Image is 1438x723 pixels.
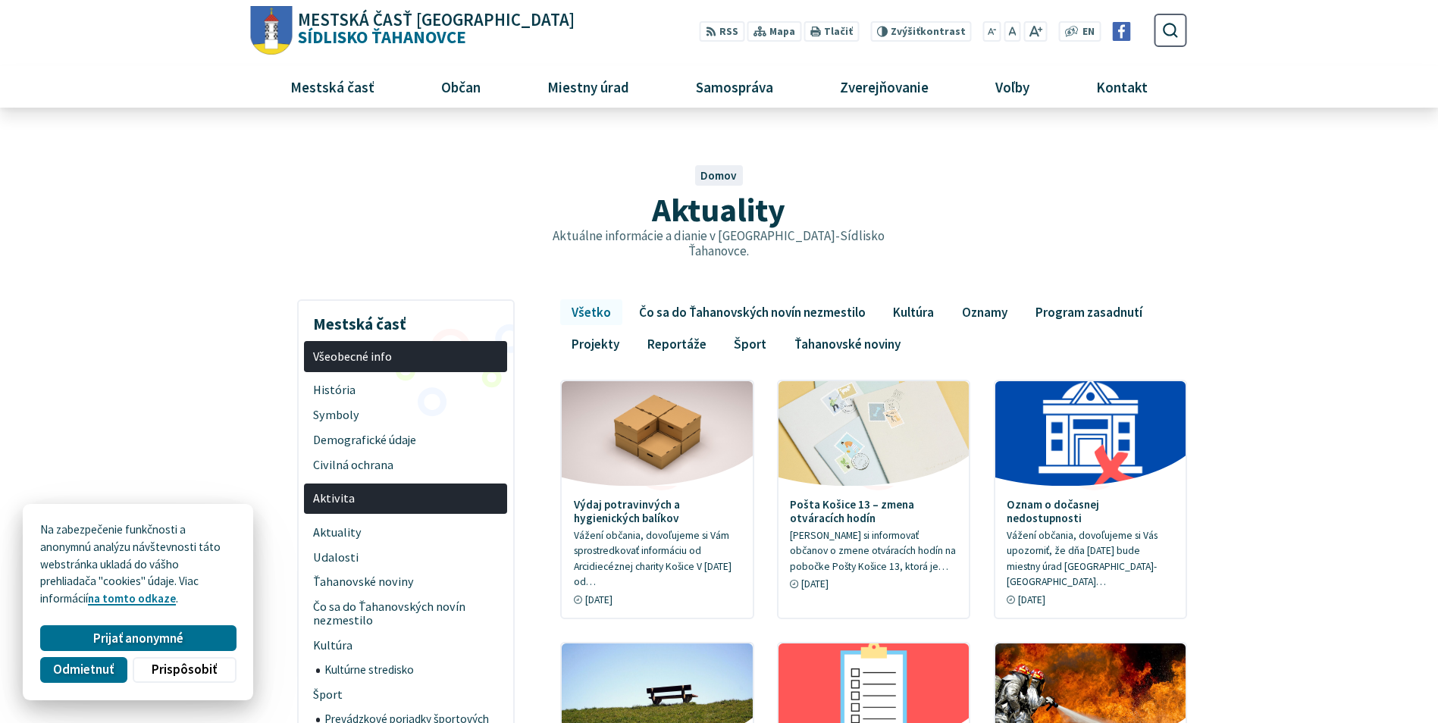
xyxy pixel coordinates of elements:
a: Čo sa do Ťahanovských novín nezmestilo [628,299,876,325]
p: Vážení občania, dovoľujeme si Vás upozorniť, že dňa [DATE] bude miestny úrad [GEOGRAPHIC_DATA]-[G... [1007,528,1174,590]
a: Aktivita [304,484,507,515]
a: Oznamy [951,299,1018,325]
a: História [304,377,507,402]
span: Mestská časť [GEOGRAPHIC_DATA] [298,11,575,29]
span: Prispôsobiť [152,662,217,678]
a: EN [1079,24,1099,40]
a: Symboly [304,402,507,427]
span: Aktuality [652,189,785,230]
a: Oznam o dočasnej nedostupnosti Vážení občania, dovoľujeme si Vás upozorniť, že dňa [DATE] bude mi... [995,381,1186,618]
span: Čo sa do Ťahanovských novín nezmestilo [313,595,499,634]
span: Civilná ochrana [313,452,499,477]
span: Sídlisko Ťahanovce [293,11,575,46]
span: Občan [435,66,486,107]
a: Aktuality [304,520,507,545]
h4: Pošta Košice 13 – zmena otváracích hodín [790,498,957,525]
span: Kultúra [313,634,499,659]
span: História [313,377,499,402]
span: Zvýšiť [891,25,920,38]
span: Demografické údaje [313,427,499,452]
a: Čo sa do Ťahanovských novín nezmestilo [304,595,507,634]
a: Výdaj potravinvých a hygienických balíkov Vážení občania, dovoľujeme si Vám sprostredkovať inform... [562,381,752,618]
a: Kultúrne stredisko [316,659,508,683]
a: Logo Sídlisko Ťahanovce, prejsť na domovskú stránku. [251,6,575,55]
a: Občan [413,66,508,107]
span: Mapa [769,24,795,40]
a: Civilná ochrana [304,452,507,477]
span: Kontakt [1091,66,1154,107]
a: Demografické údaje [304,427,507,452]
a: Mestská časť [262,66,402,107]
a: Zverejňovanie [813,66,957,107]
span: [DATE] [1018,593,1045,606]
span: Zverejňovanie [834,66,934,107]
span: Symboly [313,402,499,427]
span: Samospráva [690,66,779,107]
a: Udalosti [304,545,507,570]
img: Prejsť na Facebook stránku [1112,22,1131,41]
a: Reportáže [636,331,717,357]
span: Ťahanovské noviny [313,570,499,595]
h4: Oznam o dočasnej nedostupnosti [1007,498,1174,525]
span: Aktuality [313,520,499,545]
p: Na zabezpečenie funkčnosti a anonymnú analýzu návštevnosti táto webstránka ukladá do vášho prehli... [40,521,236,608]
span: Všeobecné info [313,344,499,369]
p: [PERSON_NAME] si informovať občanov o zmene otváracích hodín na pobočke Pošty Košice 13, ktorá je… [790,528,957,575]
h3: Mestská časť [304,304,507,336]
a: Šport [304,682,507,707]
a: Program zasadnutí [1024,299,1153,325]
button: Nastaviť pôvodnú veľkosť písma [1004,21,1020,42]
button: Zmenšiť veľkosť písma [983,21,1001,42]
a: Kultúra [304,634,507,659]
span: Odmietnuť [53,662,114,678]
a: Domov [700,168,737,183]
span: RSS [719,24,738,40]
p: Aktuálne informácie a dianie v [GEOGRAPHIC_DATA]-Sídlisko Ťahanovce. [546,228,891,259]
a: RSS [700,21,744,42]
a: Kultúra [882,299,945,325]
a: Všeobecné info [304,341,507,372]
span: Tlačiť [824,26,853,38]
img: Prejsť na domovskú stránku [251,6,293,55]
button: Zvýšiťkontrast [870,21,971,42]
span: EN [1082,24,1095,40]
span: Prijať anonymné [93,631,183,646]
span: Mestská časť [284,66,380,107]
h4: Výdaj potravinvých a hygienických balíkov [574,498,741,525]
a: Samospráva [669,66,801,107]
p: Vážení občania, dovoľujeme si Vám sprostredkovať informáciu od Arcidiecéznej charity Košice V [DA... [574,528,741,590]
a: Kontakt [1069,66,1176,107]
button: Prijať anonymné [40,625,236,651]
span: Voľby [990,66,1035,107]
a: Všetko [560,299,622,325]
a: Miestny úrad [519,66,656,107]
span: Aktivita [313,487,499,512]
span: Kultúrne stredisko [324,659,499,683]
a: Projekty [560,331,630,357]
span: Udalosti [313,545,499,570]
button: Zväčšiť veľkosť písma [1023,21,1047,42]
a: Ťahanovské noviny [304,570,507,595]
span: [DATE] [801,577,829,590]
a: Šport [723,331,778,357]
button: Odmietnuť [40,657,127,683]
a: Voľby [968,66,1057,107]
span: kontrast [891,26,966,38]
span: Šport [313,682,499,707]
span: Miestny úrad [541,66,634,107]
span: [DATE] [585,593,612,606]
a: na tomto odkaze [88,591,176,606]
a: Pošta Košice 13 – zmena otváracích hodín [PERSON_NAME] si informovať občanov o zmene otváracích h... [779,381,969,602]
a: Ťahanovské noviny [783,331,911,357]
button: Prispôsobiť [133,657,236,683]
button: Tlačiť [804,21,859,42]
a: Mapa [747,21,801,42]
